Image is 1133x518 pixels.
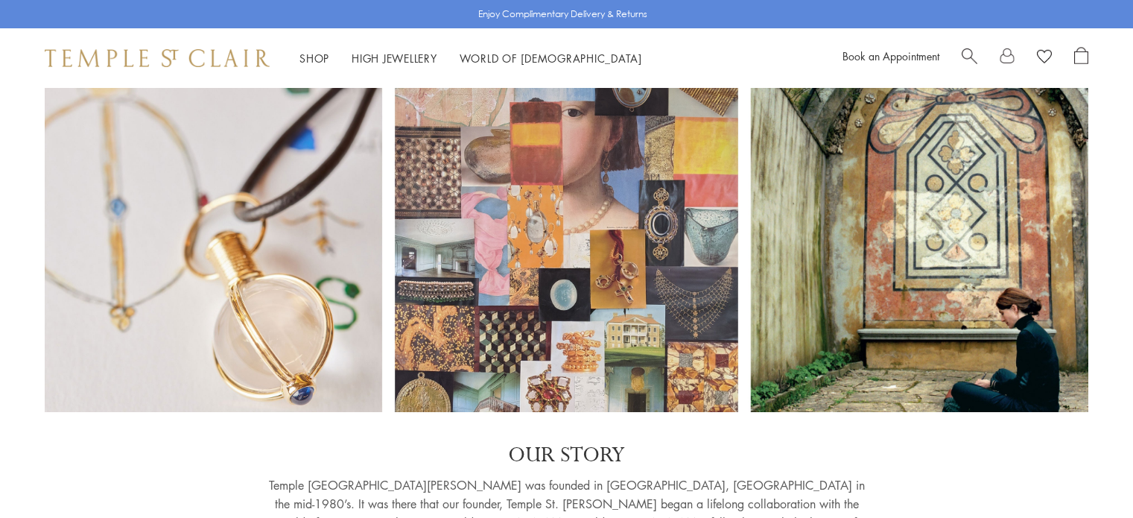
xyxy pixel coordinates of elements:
[299,49,642,68] nav: Main navigation
[842,48,939,63] a: Book an Appointment
[352,51,437,66] a: High JewelleryHigh Jewellery
[478,7,647,22] p: Enjoy Complimentary Delivery & Returns
[299,51,329,66] a: ShopShop
[269,442,865,469] p: OUR STORY
[1074,47,1088,69] a: Open Shopping Bag
[1059,448,1118,503] iframe: Gorgias live chat messenger
[460,51,642,66] a: World of [DEMOGRAPHIC_DATA]World of [DEMOGRAPHIC_DATA]
[1037,47,1052,69] a: View Wishlist
[962,47,977,69] a: Search
[45,49,270,67] img: Temple St. Clair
